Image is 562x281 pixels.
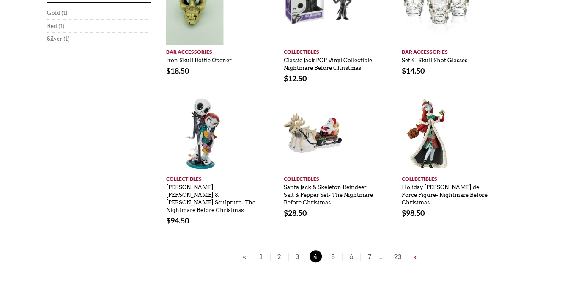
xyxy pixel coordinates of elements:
[61,9,68,17] span: (1)
[288,253,307,261] a: 3
[47,35,62,42] a: Silver
[255,250,268,262] span: 1
[389,253,407,261] a: 23
[166,216,170,225] span: $
[401,53,467,64] a: Set 4- Skull Shot Glasses
[284,74,307,83] bdi: 12.50
[345,250,358,262] span: 6
[63,35,70,42] span: (1)
[401,172,493,183] a: Collectibles
[166,216,189,225] bdi: 94.50
[47,22,57,30] a: Red
[273,250,286,262] span: 2
[401,66,424,75] bdi: 14.50
[166,66,170,75] span: $
[252,253,270,261] a: 1
[284,172,375,183] a: Collectibles
[401,180,487,206] a: Holiday [PERSON_NAME] de Force Figure- Nightmare Before Christmas
[310,250,322,262] span: 4
[284,45,375,56] a: Collectibles
[284,180,373,206] a: Santa Jack & Skeleton Reindeer Salt & Pepper Set- The Nightmare Before Christmas
[324,253,342,261] a: 5
[378,254,382,260] span: ...
[58,22,65,30] span: (1)
[284,74,288,83] span: $
[166,66,189,75] bdi: 18.50
[342,253,360,261] a: 6
[291,250,304,262] span: 3
[401,208,406,218] span: $
[166,172,257,183] a: Collectibles
[270,253,288,261] a: 2
[284,208,307,218] bdi: 28.50
[411,251,419,262] a: »
[401,45,493,56] a: Bar Accessories
[166,53,231,64] a: Iron Skull Bottle Opener
[47,9,60,17] a: Gold
[284,208,288,218] span: $
[327,250,340,262] span: 5
[363,250,376,262] span: 7
[284,53,374,72] a: Classic Jack POP Vinyl Collectible- Nightmare Before Christmas
[166,45,257,56] a: Bar Accessories
[392,250,404,262] span: 23
[166,180,255,214] a: [PERSON_NAME] [PERSON_NAME] & [PERSON_NAME] Sculpture- The Nightmare Before Christmas
[241,251,248,262] a: «
[401,66,406,75] span: $
[401,208,424,218] bdi: 98.50
[360,253,378,261] a: 7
